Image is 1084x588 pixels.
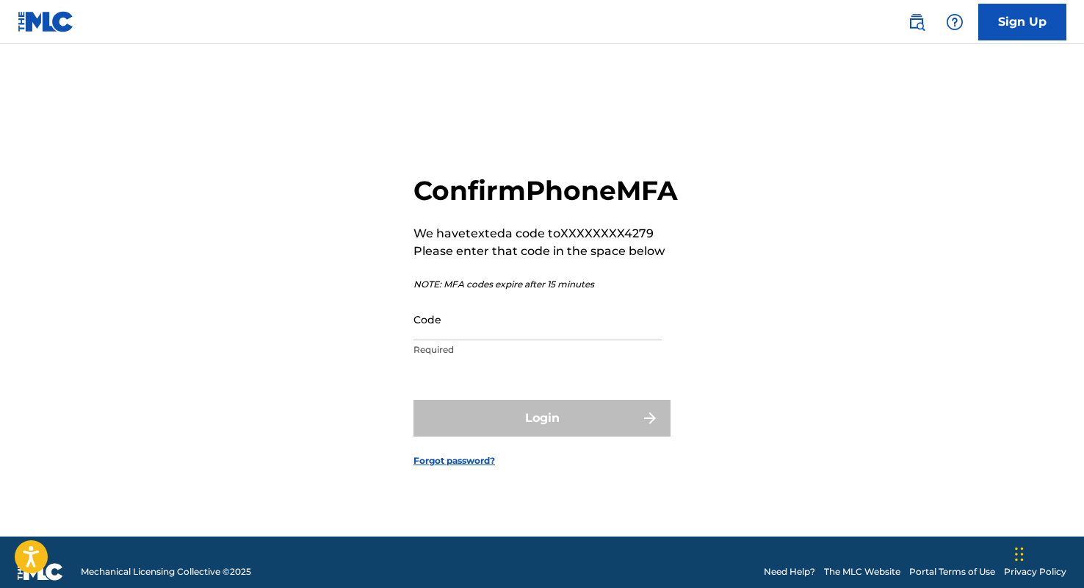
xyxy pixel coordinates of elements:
img: MLC Logo [18,11,74,32]
a: Forgot password? [413,454,495,467]
p: Please enter that code in the space below [413,243,678,260]
a: The MLC Website [824,565,900,578]
div: Help [940,7,969,37]
div: Drag [1015,532,1024,576]
h2: Confirm Phone MFA [413,174,678,207]
p: We have texted a code to XXXXXXXX4279 [413,225,678,243]
img: help [946,13,964,31]
p: Required [413,343,662,356]
iframe: Chat Widget [1011,517,1084,588]
span: Mechanical Licensing Collective © 2025 [81,565,251,578]
a: Need Help? [764,565,815,578]
a: Privacy Policy [1004,565,1066,578]
img: search [908,13,925,31]
img: logo [18,563,63,581]
a: Sign Up [978,4,1066,40]
a: Portal Terms of Use [909,565,995,578]
a: Public Search [902,7,931,37]
p: NOTE: MFA codes expire after 15 minutes [413,278,678,291]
